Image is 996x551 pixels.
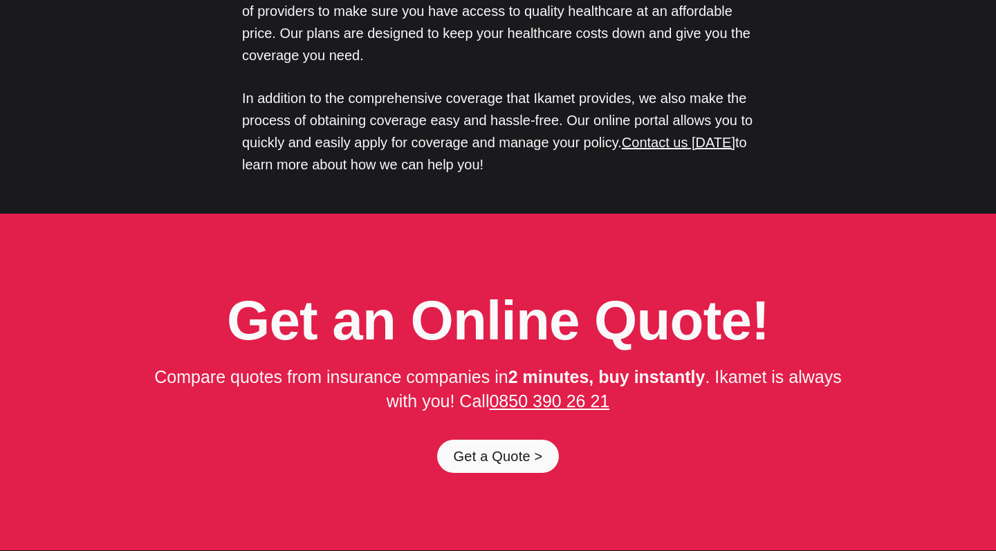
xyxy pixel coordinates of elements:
[489,391,609,411] a: 0850 390 26 21
[227,290,769,351] strong: Get an Online Quote!
[437,440,560,473] a: Get a Quote >
[622,135,735,150] a: Contact us [DATE]
[242,87,754,176] p: In addition to the comprehensive coverage that Ikamet provides, we also make the process of obtai...
[154,367,508,386] span: Compare quotes from insurance companies in
[508,367,705,386] strong: 2 minutes, buy instantly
